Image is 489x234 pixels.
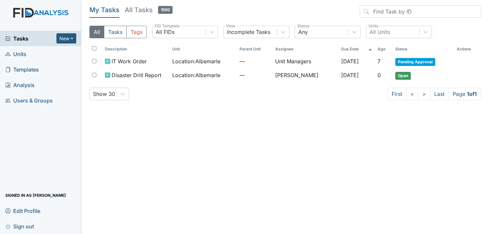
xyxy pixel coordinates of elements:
[93,90,115,98] div: Show 30
[104,26,127,38] button: Tasks
[5,64,39,74] span: Templates
[375,44,393,55] th: Toggle SortBy
[467,91,477,97] strong: 1 of 1
[377,72,381,78] span: 0
[360,5,481,18] input: Find Task by ID
[240,71,270,79] span: —
[406,88,418,100] a: <
[298,28,308,36] div: Any
[56,33,76,44] button: New
[170,44,237,55] th: Toggle SortBy
[172,57,220,65] span: Location : Albemarle
[339,44,375,55] th: Toggle SortBy
[273,44,339,55] th: Assignee
[112,57,147,65] span: IT Work Order
[89,26,104,38] button: All
[418,88,430,100] a: >
[454,44,481,55] th: Actions
[158,6,173,14] span: 1500
[89,26,147,38] div: Type filter
[5,95,53,105] span: Users & Groups
[112,71,161,79] span: Disaster Drill Report
[172,71,220,79] span: Location : Albemarle
[89,5,119,15] h5: My Tasks
[125,5,173,15] h5: All Tasks
[92,46,96,50] input: Toggle All Rows Selected
[370,28,390,36] div: All Units
[237,44,273,55] th: Toggle SortBy
[377,58,380,65] span: 7
[395,72,411,80] span: Open
[341,72,359,78] span: [DATE]
[393,44,454,55] th: Toggle SortBy
[102,44,170,55] th: Toggle SortBy
[5,206,40,216] span: Edit Profile
[5,49,26,59] span: Units
[156,28,175,36] div: All FIDs
[387,88,407,100] a: First
[430,88,449,100] a: Last
[273,69,339,82] td: [PERSON_NAME]
[341,58,359,65] span: [DATE]
[227,28,270,36] div: Incomplete Tasks
[273,55,339,69] td: Unit Managers
[5,35,56,43] a: Tasks
[395,58,435,66] span: Pending Approval
[5,221,34,231] span: Sign out
[448,88,481,100] span: Page
[5,80,35,90] span: Analysis
[5,190,66,200] span: Signed in as [PERSON_NAME]
[126,26,147,38] button: Tags
[387,88,481,100] nav: task-pagination
[240,57,270,65] span: —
